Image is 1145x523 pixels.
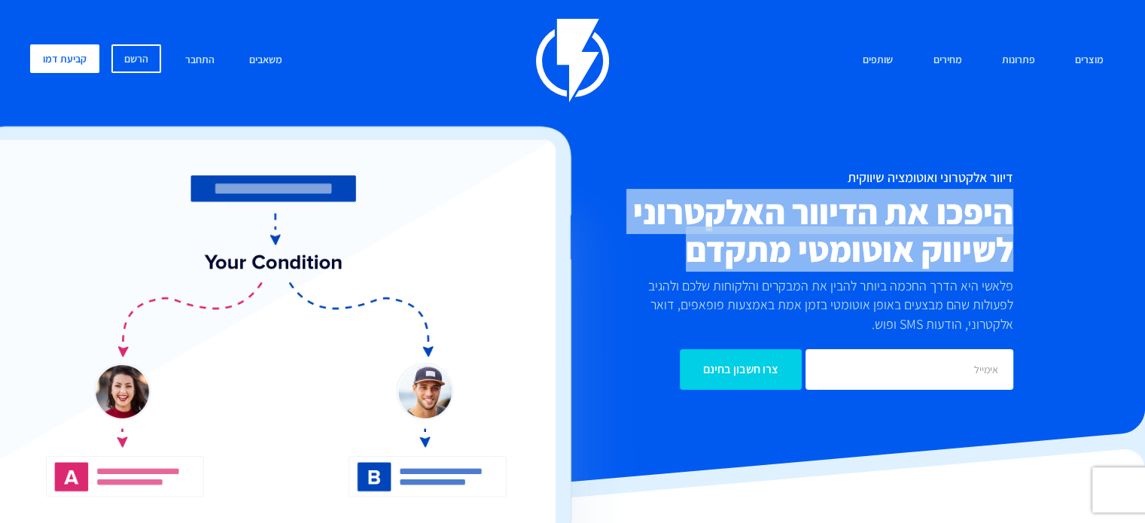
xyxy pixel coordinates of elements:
[851,44,904,77] a: שותפים
[1064,44,1115,77] a: מוצרים
[680,349,802,390] input: צרו חשבון בחינם
[493,170,1013,185] h1: דיוור אלקטרוני ואוטומציה שיווקית
[30,44,99,73] a: קביעת דמו
[991,44,1046,77] a: פתרונות
[493,193,1013,268] h2: היפכו את הדיוור האלקטרוני לשיווק אוטומטי מתקדם
[174,44,226,77] a: התחבר
[921,44,973,77] a: מחירים
[629,276,1013,334] p: פלאשי היא הדרך החכמה ביותר להבין את המבקרים והלקוחות שלכם ולהגיב לפעולות שהם מבצעים באופן אוטומטי...
[111,44,161,73] a: הרשם
[805,349,1013,390] input: אימייל
[238,44,294,77] a: משאבים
